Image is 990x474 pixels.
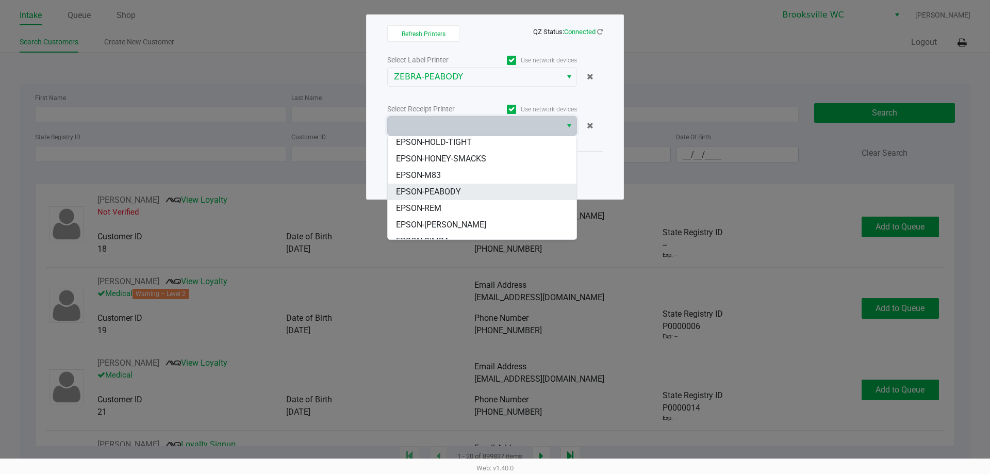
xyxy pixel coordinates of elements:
button: Select [562,117,576,135]
span: EPSON-SIMBA [396,235,449,248]
span: Connected [564,28,596,36]
span: ZEBRA-PEABODY [394,71,555,83]
label: Use network devices [482,56,577,65]
span: QZ Status: [533,28,603,36]
span: EPSON-[PERSON_NAME] [396,219,486,231]
span: EPSON-PEABODY [396,186,461,198]
span: EPSON-M83 [396,169,441,182]
span: Web: v1.40.0 [476,464,514,472]
div: Select Label Printer [387,55,482,66]
span: EPSON-HONEY-SMACKS [396,153,486,165]
button: Select [562,68,576,86]
span: EPSON-REM [396,202,441,215]
button: Refresh Printers [387,25,459,42]
span: Refresh Printers [402,30,445,38]
span: EPSON-HOLD-TIGHT [396,136,472,149]
label: Use network devices [482,105,577,114]
div: Select Receipt Printer [387,104,482,115]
